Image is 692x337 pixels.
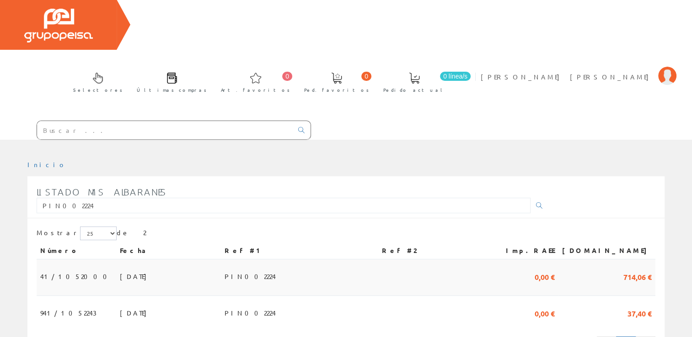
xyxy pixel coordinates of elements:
span: Pedido actual [383,85,445,95]
span: Art. favoritos [221,85,290,95]
span: Últimas compras [137,85,207,95]
span: PIN002224 [224,269,275,284]
a: Inicio [27,160,66,168]
span: 0 [361,72,371,81]
span: 0,00 € [535,269,555,284]
span: Ped. favoritos [304,85,369,95]
input: Introduzca parte o toda la referencia1, referencia2, número, fecha(dd/mm/yy) o rango de fechas(dd... [37,198,531,213]
th: Número [37,242,116,259]
a: Últimas compras [128,65,211,98]
img: Grupo Peisa [24,9,93,42]
th: Imp.RAEE [490,242,558,259]
th: Ref #2 [378,242,490,259]
span: 37,40 € [628,305,652,321]
span: [DATE] [120,269,151,284]
span: 0,00 € [535,305,555,321]
span: Selectores [73,85,123,95]
span: 714,06 € [623,269,652,284]
a: [PERSON_NAME] [PERSON_NAME] [481,65,676,74]
div: de 2 [37,226,655,242]
span: [PERSON_NAME] [PERSON_NAME] [481,72,654,81]
span: 0 línea/s [440,72,471,81]
span: 0 [282,72,292,81]
span: [DATE] [120,305,151,321]
th: Ref #1 [220,242,378,259]
span: PIN002224 [224,305,275,321]
th: Fecha [116,242,220,259]
span: 41/1052000 [40,269,113,284]
a: Selectores [64,65,127,98]
label: Mostrar [37,226,117,240]
span: 941/1052243 [40,305,97,321]
input: Buscar ... [37,121,293,139]
th: [DOMAIN_NAME] [558,242,655,259]
select: Mostrar [80,226,117,240]
span: Listado mis albaranes [37,186,167,197]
